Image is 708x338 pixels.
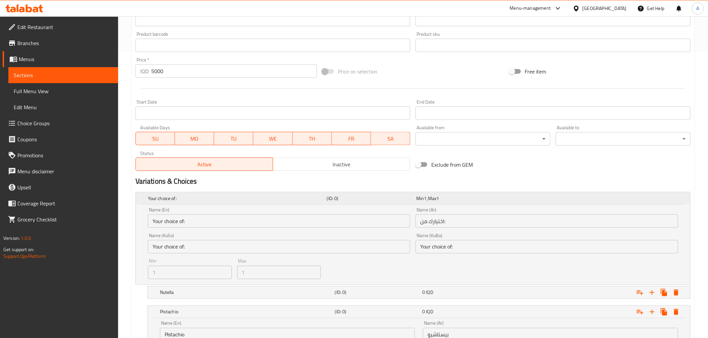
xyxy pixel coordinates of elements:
[335,309,420,315] h5: (ID: 0)
[139,160,270,169] span: Active
[634,306,646,318] button: Add choice group
[658,306,670,318] button: Clone new choice
[426,308,433,316] span: IQD
[3,245,34,254] span: Get support on:
[510,4,551,12] div: Menu-management
[178,134,211,144] span: MO
[17,151,113,159] span: Promotions
[634,287,646,299] button: Add choice group
[424,194,427,203] span: 1
[583,5,627,12] div: [GEOGRAPHIC_DATA]
[525,67,546,75] span: Free item
[556,132,691,146] div: ​
[17,167,113,175] span: Menu disclaimer
[416,240,678,253] input: Enter name KuBa
[416,194,424,203] span: Min
[371,132,410,145] button: SA
[136,176,691,186] h2: Variations & Choices
[21,234,31,242] span: 1.0.0
[646,306,658,318] button: Add new choice
[17,215,113,223] span: Grocery Checklist
[3,35,118,51] a: Branches
[14,71,113,79] span: Sections
[416,214,678,228] input: Enter name Ar
[335,134,368,144] span: FR
[416,39,691,52] input: Please enter product sku
[148,287,690,299] div: Expand
[136,158,273,171] button: Active
[431,161,473,169] span: Exclude from GEM
[17,183,113,191] span: Upsell
[8,67,118,83] a: Sections
[14,103,113,111] span: Edit Menu
[148,195,324,202] h5: Your choice of:
[658,287,670,299] button: Clone new choice
[140,67,149,75] p: IQD
[416,195,503,202] div: ,
[422,308,425,316] span: 0
[332,132,371,145] button: FR
[136,39,411,52] input: Please enter product barcode
[3,252,46,261] a: Support.OpsPlatform
[17,199,113,207] span: Coverage Report
[3,179,118,195] a: Upsell
[19,55,113,63] span: Menus
[426,288,433,297] span: IQD
[327,195,414,202] h5: (ID: 0)
[3,211,118,227] a: Grocery Checklist
[175,132,214,145] button: MO
[148,240,411,253] input: Enter name KuSo
[17,119,113,127] span: Choice Groups
[646,287,658,299] button: Add new choice
[273,158,410,171] button: Inactive
[160,309,332,315] h5: Pistachio
[3,115,118,131] a: Choice Groups
[3,19,118,35] a: Edit Restaurant
[139,134,172,144] span: SU
[214,132,253,145] button: TU
[3,147,118,163] a: Promotions
[3,131,118,147] a: Coupons
[17,39,113,47] span: Branches
[295,134,329,144] span: TH
[148,214,411,228] input: Enter name En
[374,134,408,144] span: SA
[14,87,113,95] span: Full Menu View
[17,135,113,143] span: Coupons
[416,132,550,146] div: ​
[670,287,682,299] button: Delete Nutella
[256,134,290,144] span: WE
[3,163,118,179] a: Menu disclaimer
[151,64,317,78] input: Please enter price
[148,306,690,318] div: Expand
[428,194,436,203] span: Max
[8,83,118,99] a: Full Menu View
[670,306,682,318] button: Delete Pistachio
[217,134,251,144] span: TU
[136,192,690,204] div: Expand
[3,51,118,67] a: Menus
[3,234,20,242] span: Version:
[136,132,175,145] button: SU
[160,289,332,296] h5: Nutella
[276,160,408,169] span: Inactive
[335,289,420,296] h5: (ID: 0)
[422,288,425,297] span: 0
[697,5,699,12] span: A
[437,194,439,203] span: 1
[17,23,113,31] span: Edit Restaurant
[253,132,292,145] button: WE
[8,99,118,115] a: Edit Menu
[338,67,377,75] span: Price on selection
[293,132,332,145] button: TH
[3,195,118,211] a: Coverage Report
